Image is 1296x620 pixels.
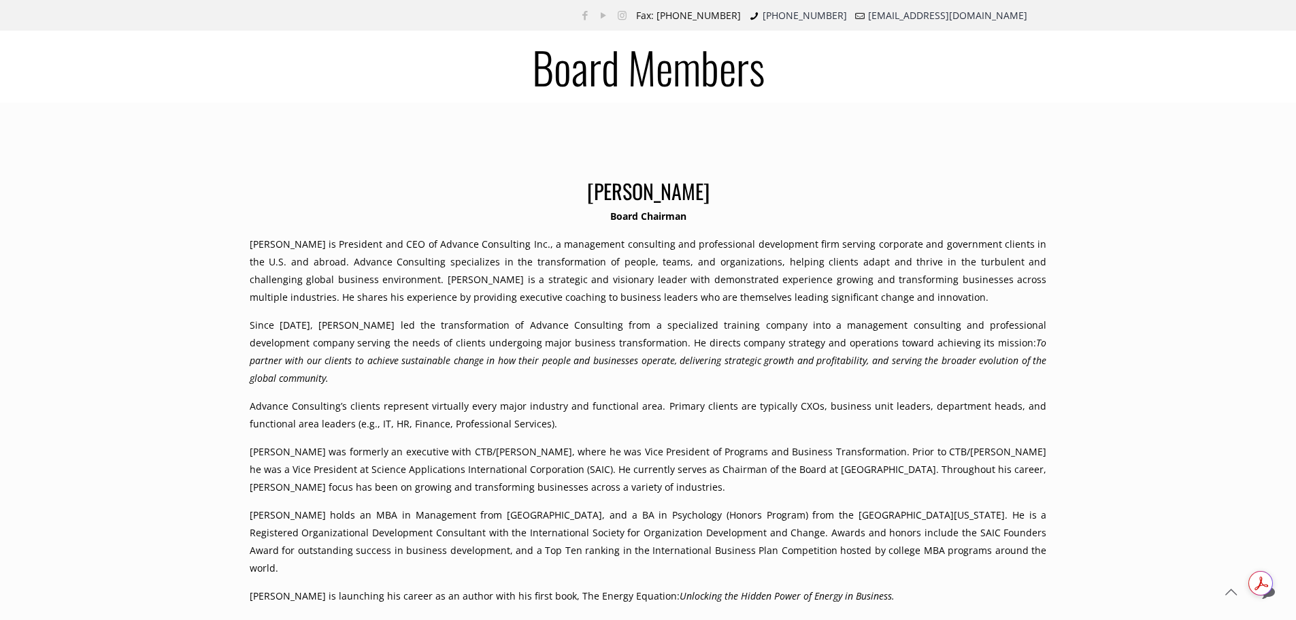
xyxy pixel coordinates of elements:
[250,443,1047,496] p: [PERSON_NAME] was formerly an executive with CTB/[PERSON_NAME], where he was Vice President of Pr...
[250,235,1047,306] p: [PERSON_NAME] is President and CEO of Advance Consulting Inc., a management consulting and profes...
[763,9,847,22] a: [PHONE_NUMBER]
[250,178,1047,205] h3: [PERSON_NAME]
[250,336,1047,385] i: To partner with our clients to achieve sustainable change in how their people and businesses oper...
[250,587,1047,605] p: [PERSON_NAME] is launching his career as an author with his first book, The Energy Equation:
[250,316,1047,387] p: Since [DATE], [PERSON_NAME] led the transformation of Advance Consulting from a specialized train...
[680,589,895,602] i: Unlocking the Hidden Power of Energy in Business.
[597,8,611,22] a: YouTube icon
[615,8,629,22] a: Instagram icon
[868,9,1027,22] a: [EMAIL_ADDRESS][DOMAIN_NAME]
[250,506,1047,577] p: [PERSON_NAME] holds an MBA in Management from [GEOGRAPHIC_DATA], and a BA in Psychology (Honors P...
[854,9,867,22] i: mail
[233,45,1063,88] h1: Board Members
[748,9,761,22] i: phone
[250,397,1047,433] p: Advance Consulting’s clients represent virtually every major industry and functional area. Primar...
[610,210,686,223] b: Board Chairman
[578,8,593,22] a: Facebook icon
[1216,578,1245,606] a: Back to top icon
